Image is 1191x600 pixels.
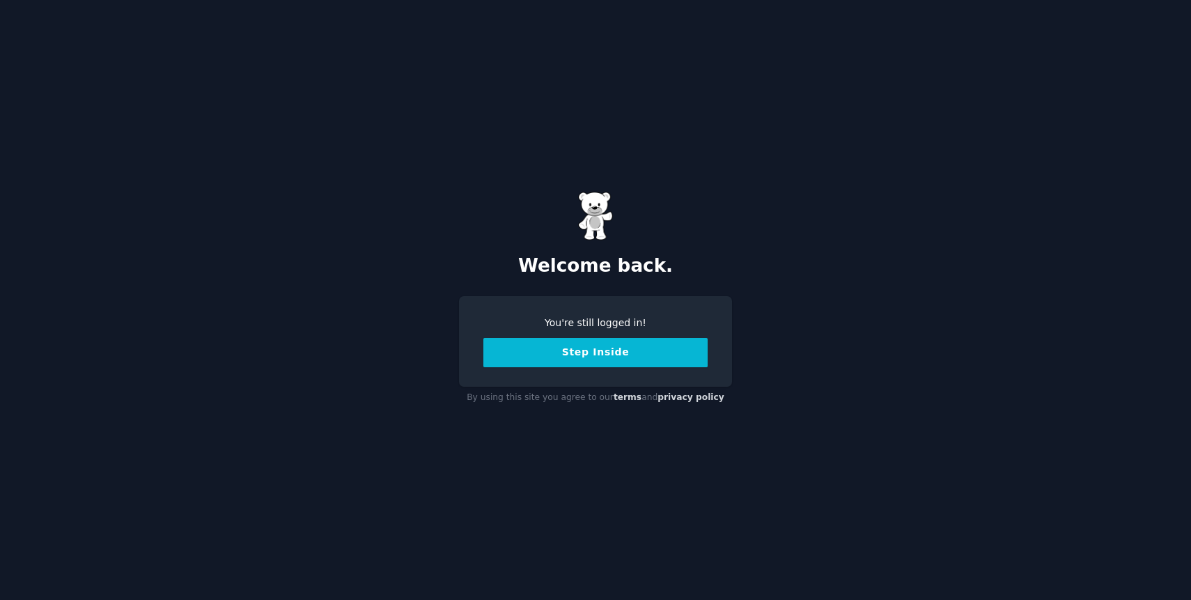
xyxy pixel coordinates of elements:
[614,392,641,402] a: terms
[483,338,708,367] button: Step Inside
[459,255,732,277] h2: Welcome back.
[483,346,708,357] a: Step Inside
[657,392,724,402] a: privacy policy
[578,192,613,240] img: Gummy Bear
[483,316,708,330] div: You're still logged in!
[459,387,732,409] div: By using this site you agree to our and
